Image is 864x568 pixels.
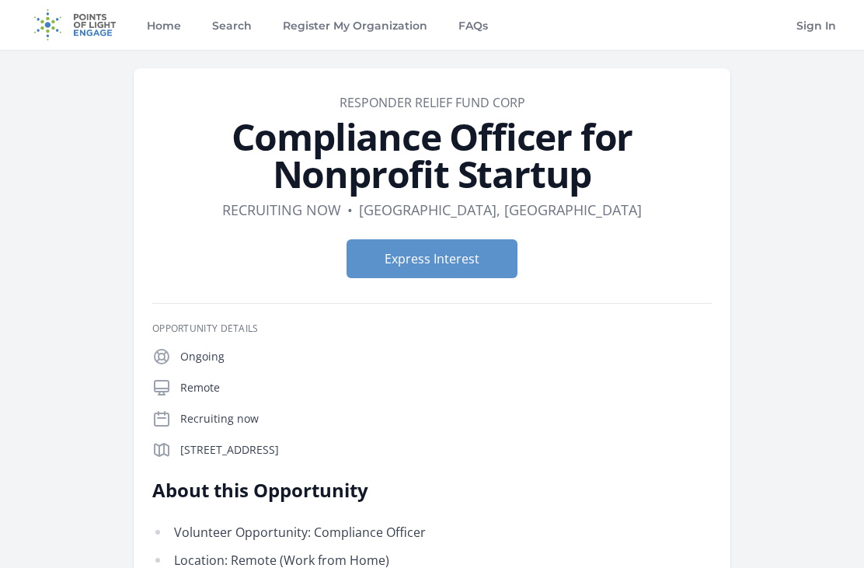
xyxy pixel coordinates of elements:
[347,199,353,221] div: •
[180,349,712,364] p: Ongoing
[180,380,712,396] p: Remote
[152,521,607,543] li: Volunteer Opportunity: Compliance Officer
[359,199,642,221] dd: [GEOGRAPHIC_DATA], [GEOGRAPHIC_DATA]
[180,442,712,458] p: [STREET_ADDRESS]
[152,322,712,335] h3: Opportunity Details
[152,118,712,193] h1: Compliance Officer for Nonprofit Startup
[222,199,341,221] dd: Recruiting now
[152,478,607,503] h2: About this Opportunity
[180,411,712,427] p: Recruiting now
[340,94,525,111] a: Responder Relief Fund Corp
[347,239,517,278] button: Express Interest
